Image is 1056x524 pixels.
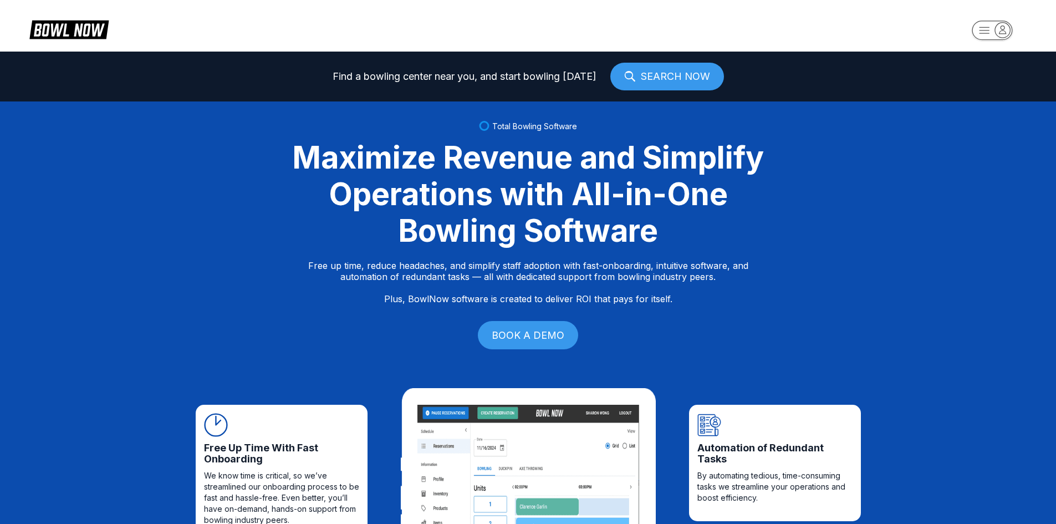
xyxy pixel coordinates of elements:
p: Free up time, reduce headaches, and simplify staff adoption with fast-onboarding, intuitive softw... [308,260,748,304]
span: By automating tedious, time-consuming tasks we streamline your operations and boost efficiency. [697,470,853,503]
span: Find a bowling center near you, and start bowling [DATE] [333,71,596,82]
span: Total Bowling Software [492,121,577,131]
span: Automation of Redundant Tasks [697,442,853,465]
div: Maximize Revenue and Simplify Operations with All-in-One Bowling Software [279,139,778,249]
span: Free Up Time With Fast Onboarding [204,442,359,465]
a: BOOK A DEMO [478,321,578,349]
a: SEARCH NOW [610,63,724,90]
